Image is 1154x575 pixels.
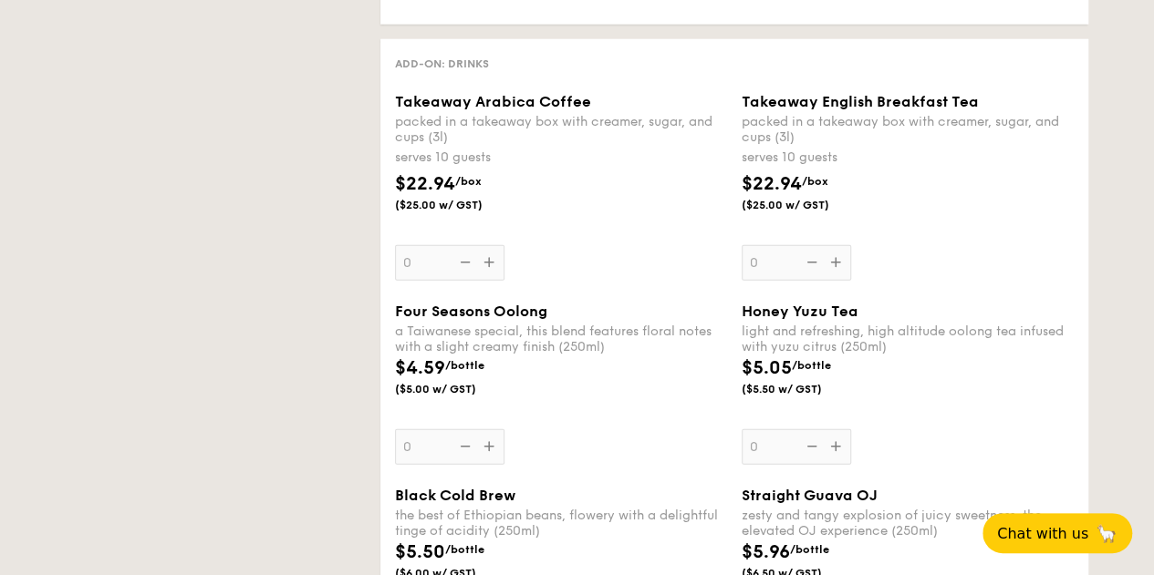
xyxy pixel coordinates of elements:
div: light and refreshing, high altitude oolong tea infused with yuzu citrus (250ml) [742,323,1074,354]
span: Straight Guava OJ [742,487,878,504]
span: 🦙 [1096,523,1118,544]
span: /bottle [445,359,484,372]
div: the best of Ethiopian beans, flowery with a delightful tinge of acidity (250ml) [395,508,727,539]
span: Takeaway English Breakfast Tea [742,93,979,110]
span: $5.50 [395,541,445,563]
div: a Taiwanese special, this blend features floral notes with a slight creamy finish (250ml) [395,323,727,354]
span: /bottle [445,543,484,556]
span: ($5.00 w/ GST) [395,382,519,396]
div: serves 10 guests [395,149,727,167]
span: ($25.00 w/ GST) [395,198,519,212]
span: ($5.50 w/ GST) [742,382,866,396]
span: Takeaway Arabica Coffee [395,93,591,110]
span: /bottle [792,359,831,372]
span: Chat with us [997,525,1088,542]
span: $4.59 [395,357,445,379]
span: Add-on: Drinks [395,57,489,70]
div: serves 10 guests [742,149,1074,167]
span: /box [802,175,828,188]
div: zesty and tangy explosion of juicy sweetness, the elevated OJ experience (250ml) [742,508,1074,539]
button: Chat with us🦙 [982,513,1132,553]
span: $22.94 [395,173,455,195]
span: $5.05 [742,357,792,379]
span: ($25.00 w/ GST) [742,198,866,212]
span: Four Seasons Oolong [395,303,547,320]
div: packed in a takeaway box with creamer, sugar, and cups (3l) [395,114,727,145]
span: Black Cold Brew [395,487,515,504]
div: packed in a takeaway box with creamer, sugar, and cups (3l) [742,114,1074,145]
span: $22.94 [742,173,802,195]
span: /box [455,175,482,188]
span: Honey Yuzu Tea [742,303,858,320]
span: /bottle [790,543,829,556]
span: $5.96 [742,541,790,563]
